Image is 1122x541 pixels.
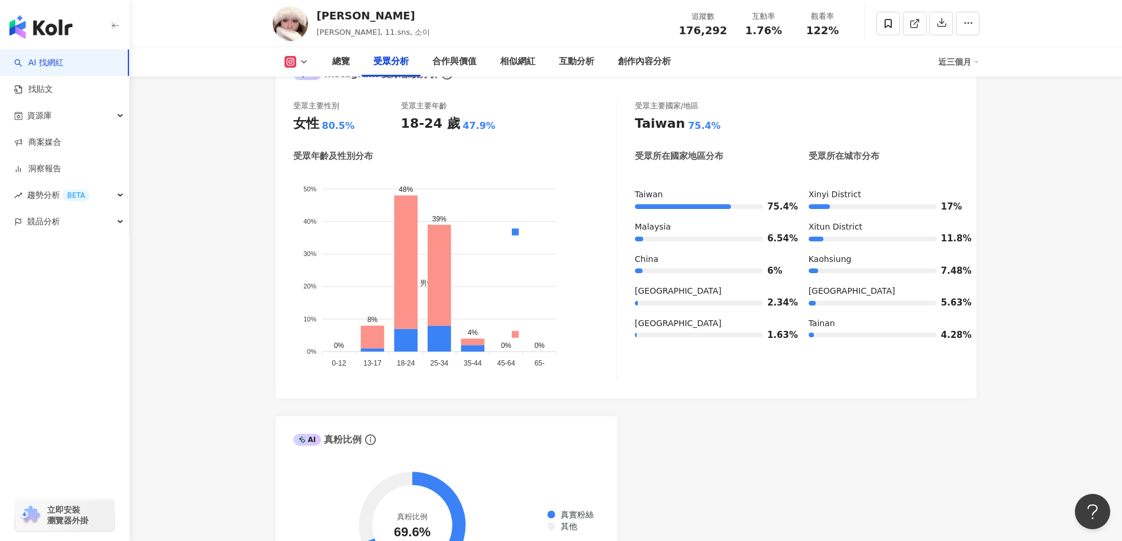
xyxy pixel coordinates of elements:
[809,189,959,201] div: Xinyi District
[14,57,64,69] a: searchAI 找網紅
[635,318,785,330] div: [GEOGRAPHIC_DATA]
[293,115,319,133] div: 女性
[1075,494,1110,529] iframe: Help Scout Beacon - Open
[618,55,671,69] div: 創作內容分析
[809,318,959,330] div: Tainan
[411,280,434,288] span: 男性
[941,234,959,243] span: 11.8%
[800,11,845,22] div: 觀看率
[809,221,959,233] div: Xitun District
[500,55,535,69] div: 相似網紅
[19,506,42,525] img: chrome extension
[27,182,90,208] span: 趨勢分析
[497,360,515,368] tspan: 45-64
[941,267,959,276] span: 7.48%
[303,283,316,290] tspan: 20%
[332,360,346,368] tspan: 0-12
[809,150,879,162] div: 受眾所在城市分布
[552,522,577,532] span: 其他
[15,499,114,531] a: chrome extension立即安裝 瀏覽器外掛
[317,28,431,36] span: [PERSON_NAME], 11.sns, 소이
[635,254,785,265] div: China
[767,234,785,243] span: 6.54%
[303,218,316,225] tspan: 40%
[401,115,460,133] div: 18-24 歲
[464,360,482,368] tspan: 35-44
[293,433,362,446] div: 真粉比例
[767,331,785,340] span: 1.63%
[938,52,979,71] div: 近三個月
[373,55,409,69] div: 受眾分析
[559,55,594,69] div: 互動分析
[635,286,785,297] div: [GEOGRAPHIC_DATA]
[303,185,316,192] tspan: 50%
[47,505,88,526] span: 立即安裝 瀏覽器外掛
[679,24,727,36] span: 176,292
[767,203,785,211] span: 75.4%
[293,101,339,111] div: 受眾主要性別
[941,298,959,307] span: 5.63%
[552,510,594,519] span: 真實粉絲
[767,267,785,276] span: 6%
[293,150,373,162] div: 受眾年齡及性別分布
[635,115,685,133] div: Taiwan
[14,84,53,95] a: 找貼文
[396,360,415,368] tspan: 18-24
[635,150,723,162] div: 受眾所在國家地區分布
[809,286,959,297] div: [GEOGRAPHIC_DATA]
[679,11,727,22] div: 追蹤數
[941,331,959,340] span: 4.28%
[430,360,448,368] tspan: 25-34
[322,120,355,132] div: 80.5%
[27,208,60,235] span: 競品分析
[62,190,90,201] div: BETA
[332,55,350,69] div: 總覽
[635,189,785,201] div: Taiwan
[635,101,699,111] div: 受眾主要國家/地區
[809,254,959,265] div: Kaohsiung
[9,15,72,39] img: logo
[293,434,322,446] div: AI
[767,298,785,307] span: 2.34%
[463,120,496,132] div: 47.9%
[14,163,61,175] a: 洞察報告
[534,360,544,368] tspan: 65-
[941,203,959,211] span: 17%
[635,221,785,233] div: Malaysia
[303,251,316,258] tspan: 30%
[806,25,839,36] span: 122%
[307,348,316,355] tspan: 0%
[742,11,786,22] div: 互動率
[363,360,382,368] tspan: 13-17
[688,120,721,132] div: 75.4%
[27,102,52,129] span: 資源庫
[317,8,431,23] div: [PERSON_NAME]
[273,6,308,41] img: KOL Avatar
[745,25,782,36] span: 1.76%
[432,55,476,69] div: 合作與價值
[303,316,316,323] tspan: 10%
[401,101,447,111] div: 受眾主要年齡
[14,137,61,148] a: 商案媒合
[14,191,22,200] span: rise
[363,433,378,447] span: info-circle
